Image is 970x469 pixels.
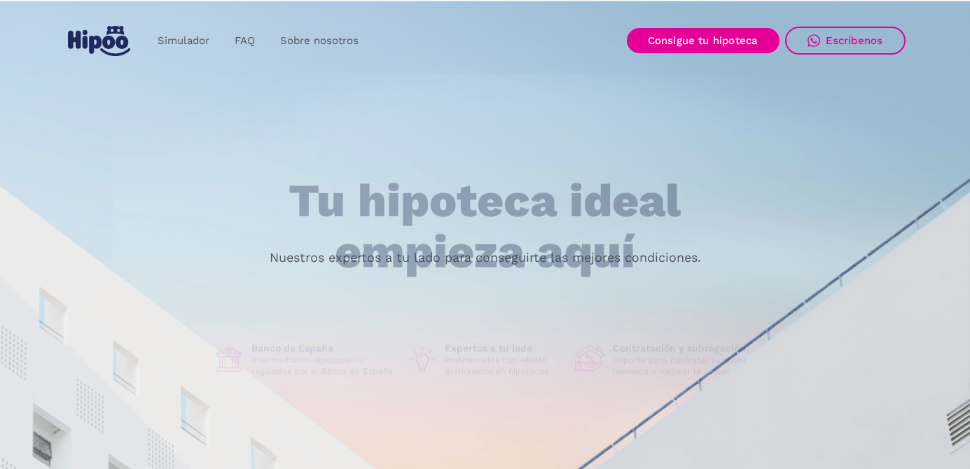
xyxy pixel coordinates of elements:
[785,27,906,55] a: Escríbenos
[268,27,371,55] a: Sobre nosotros
[613,355,757,377] p: Soporte para contratar tu nueva hipoteca o mejorar la actual
[627,28,780,53] a: Consigue tu hipoteca
[145,27,222,55] a: Simulador
[251,342,396,355] h1: Banco de España
[222,27,268,55] a: FAQ
[251,355,396,377] p: Intermediarios hipotecarios regulados por el Banco de España
[445,342,564,355] h1: Expertos a tu lado
[219,176,750,277] h1: Tu hipoteca ideal empieza aquí
[826,34,883,47] div: Escríbenos
[613,342,757,355] h1: Contratación y subrogación
[65,20,134,62] a: home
